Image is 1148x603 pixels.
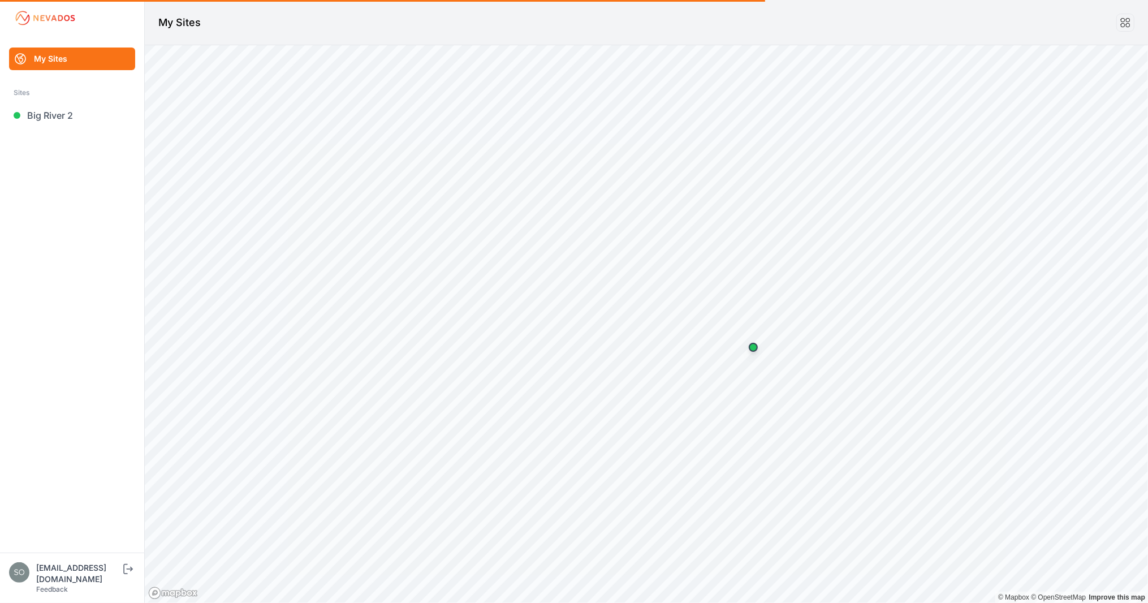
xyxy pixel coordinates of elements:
[998,593,1029,601] a: Mapbox
[1031,593,1086,601] a: OpenStreetMap
[36,562,121,585] div: [EMAIL_ADDRESS][DOMAIN_NAME]
[36,585,68,593] a: Feedback
[742,336,765,359] div: Map marker
[148,587,198,600] a: Mapbox logo
[1089,593,1145,601] a: Map feedback
[9,562,29,583] img: solvocc@solvenergy.com
[9,48,135,70] a: My Sites
[145,45,1148,603] canvas: Map
[158,15,201,31] h1: My Sites
[9,104,135,127] a: Big River 2
[14,9,77,27] img: Nevados
[14,86,131,100] div: Sites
